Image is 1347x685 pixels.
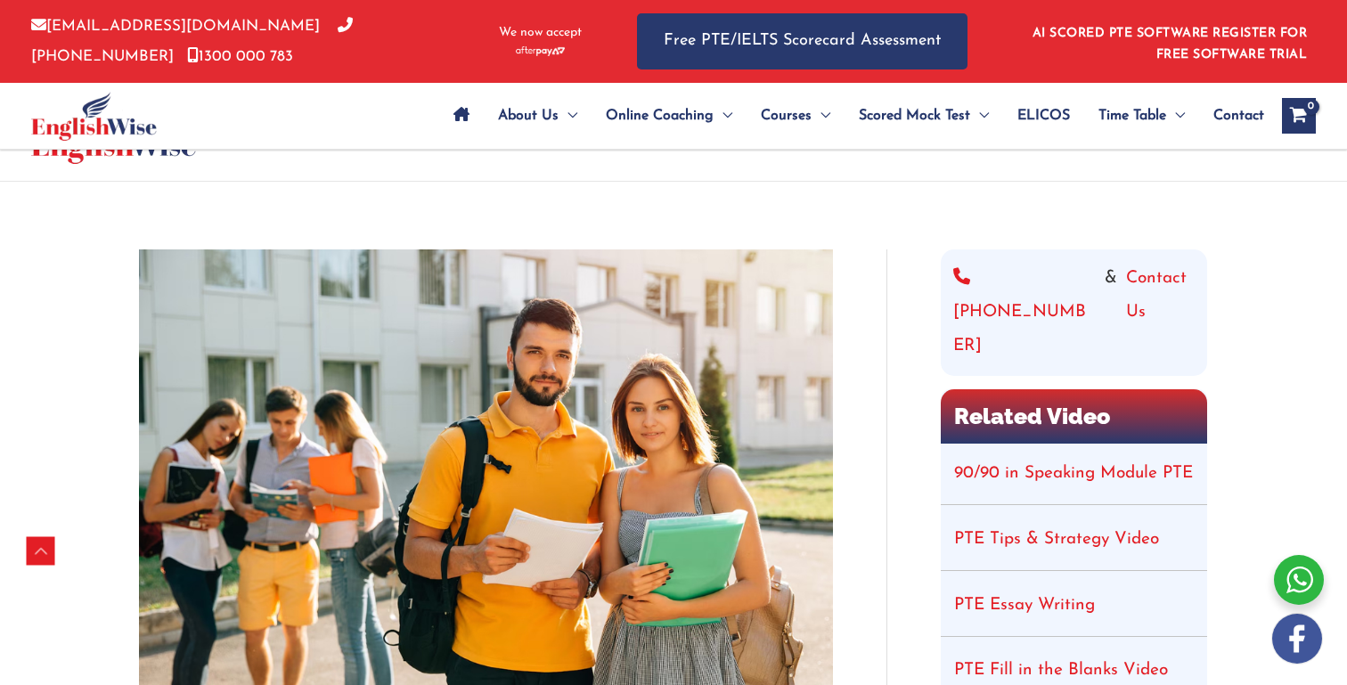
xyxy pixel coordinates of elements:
[31,92,157,141] img: cropped-ew-logo
[1098,85,1166,147] span: Time Table
[1084,85,1199,147] a: Time TableMenu Toggle
[1199,85,1264,147] a: Contact
[954,662,1168,679] a: PTE Fill in the Blanks Video
[1033,27,1308,61] a: AI SCORED PTE SOFTWARE REGISTER FOR FREE SOFTWARE TRIAL
[954,465,1193,482] a: 90/90 in Speaking Module PTE
[499,24,582,42] span: We now accept
[606,85,714,147] span: Online Coaching
[845,85,1003,147] a: Scored Mock TestMenu Toggle
[1272,614,1322,664] img: white-facebook.png
[1022,12,1316,70] aside: Header Widget 1
[31,19,320,34] a: [EMAIL_ADDRESS][DOMAIN_NAME]
[1282,98,1316,134] a: View Shopping Cart, empty
[970,85,989,147] span: Menu Toggle
[714,85,732,147] span: Menu Toggle
[1003,85,1084,147] a: ELICOS
[516,46,565,56] img: Afterpay-Logo
[1126,262,1195,363] a: Contact Us
[498,85,559,147] span: About Us
[637,13,967,69] a: Free PTE/IELTS Scorecard Assessment
[439,85,1264,147] nav: Site Navigation: Main Menu
[941,389,1207,444] h2: Related Video
[1017,85,1070,147] span: ELICOS
[559,85,577,147] span: Menu Toggle
[484,85,592,147] a: About UsMenu Toggle
[954,597,1095,614] a: PTE Essay Writing
[747,85,845,147] a: CoursesMenu Toggle
[859,85,970,147] span: Scored Mock Test
[1166,85,1185,147] span: Menu Toggle
[761,85,812,147] span: Courses
[592,85,747,147] a: Online CoachingMenu Toggle
[954,531,1159,548] a: PTE Tips & Strategy Video
[953,262,1096,363] a: [PHONE_NUMBER]
[953,262,1195,363] div: &
[187,49,293,64] a: 1300 000 783
[1213,85,1264,147] span: Contact
[31,19,353,63] a: [PHONE_NUMBER]
[812,85,830,147] span: Menu Toggle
